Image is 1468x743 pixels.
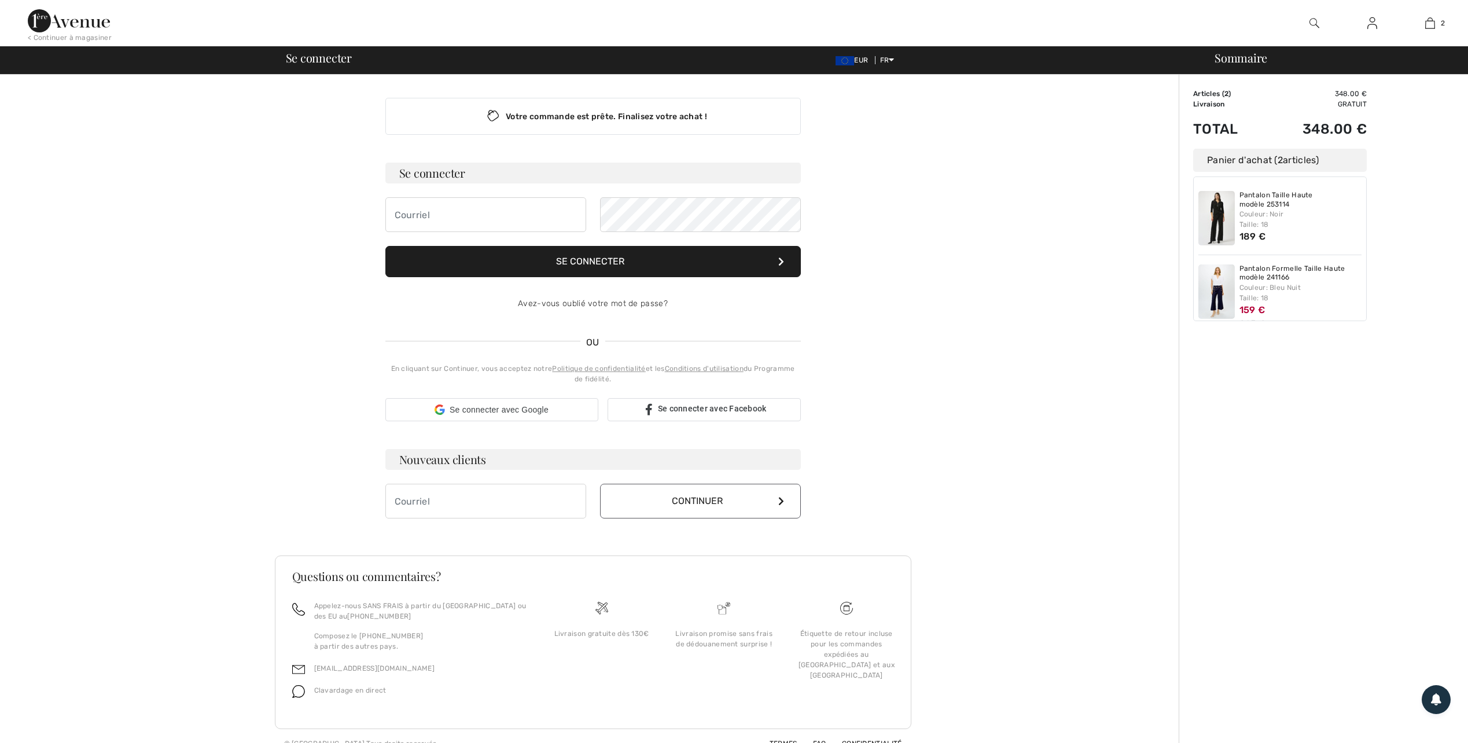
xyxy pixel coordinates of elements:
span: Clavardage en direct [314,686,387,694]
span: Se connecter [286,52,352,64]
img: Euro [836,56,854,65]
div: Livraison promise sans frais de dédouanement surprise ! [672,628,776,649]
a: [EMAIL_ADDRESS][DOMAIN_NAME] [314,664,435,672]
div: Sommaire [1201,52,1461,64]
img: chat [292,685,305,698]
span: EUR [836,56,873,64]
span: FR [880,56,895,64]
input: Courriel [385,484,586,518]
td: Articles ( ) [1193,89,1264,99]
div: Panier d'achat ( articles) [1193,149,1367,172]
img: call [292,603,305,616]
span: Se connecter avec Facebook [658,404,767,413]
button: Continuer [600,484,801,518]
span: OU [580,336,605,350]
a: Avez-vous oublié votre mot de passe? [518,299,668,308]
span: 159 € [1239,304,1265,315]
div: Couleur: Noir Taille: 18 [1239,209,1362,230]
span: 189 € [1239,231,1266,242]
img: Pantalon Taille Haute modèle 253114 [1198,191,1235,245]
img: Livraison gratuite dès 130&#8364; [840,602,853,615]
h3: Questions ou commentaires? [292,571,894,582]
img: Livraison promise sans frais de dédouanement surprise&nbsp;! [718,602,730,615]
p: Appelez-nous SANS FRAIS à partir du [GEOGRAPHIC_DATA] ou des EU au [314,601,527,621]
div: Livraison gratuite dès 130€ [550,628,654,639]
div: Étiquette de retour incluse pour les commandes expédiées au [GEOGRAPHIC_DATA] et aux [GEOGRAPHIC_... [794,628,899,681]
div: En cliquant sur Continuer, vous acceptez notre et les du Programme de fidélité. [385,363,801,384]
div: Votre commande est prête. Finalisez votre achat ! [385,98,801,135]
h3: Se connecter [385,163,801,183]
a: Se connecter avec Facebook [608,398,801,421]
td: Livraison [1193,99,1264,109]
a: [PHONE_NUMBER] [347,612,411,620]
img: Livraison gratuite dès 130&#8364; [595,602,608,615]
img: email [292,663,305,676]
a: Politique de confidentialité [552,365,645,373]
button: Se connecter [385,246,801,277]
div: Se connecter avec Google [385,398,598,421]
input: Courriel [385,197,586,232]
img: 1ère Avenue [28,9,110,32]
h3: Nouveaux clients [385,449,801,470]
span: Se connecter avec Google [450,404,549,416]
p: Composez le [PHONE_NUMBER] à partir des autres pays. [314,631,527,652]
div: < Continuer à magasiner [28,32,112,43]
span: 2 [1224,90,1228,98]
img: Pantalon Formelle Taille Haute modèle 241166 [1198,264,1235,319]
a: Conditions d'utilisation [665,365,744,373]
td: Total [1193,109,1264,149]
s: 265 € [1239,318,1267,329]
a: Pantalon Formelle Taille Haute modèle 241166 [1239,264,1362,282]
div: Couleur: Bleu Nuit Taille: 18 [1239,282,1362,303]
